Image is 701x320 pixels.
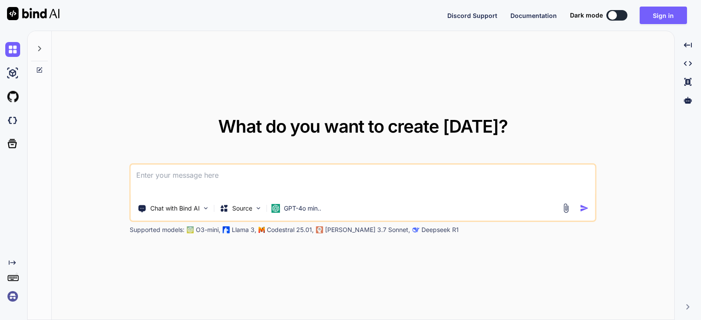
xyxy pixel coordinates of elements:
img: GPT-4 [187,226,194,233]
p: Supported models: [130,225,184,234]
p: Source [232,204,252,213]
img: Bind AI [7,7,60,20]
img: Llama2 [223,226,230,233]
img: ai-studio [5,66,20,81]
img: signin [5,289,20,304]
p: Llama 3, [232,225,256,234]
img: claude [316,226,323,233]
span: Documentation [510,12,557,19]
img: githubLight [5,89,20,104]
span: What do you want to create [DATE]? [218,116,508,137]
button: Sign in [640,7,687,24]
p: Deepseek R1 [421,225,459,234]
p: O3-mini, [196,225,220,234]
img: icon [580,204,589,213]
span: Dark mode [570,11,603,20]
img: darkCloudIdeIcon [5,113,20,128]
button: Documentation [510,11,557,20]
img: attachment [561,203,571,213]
img: Pick Models [255,204,262,212]
button: Discord Support [447,11,497,20]
p: GPT-4o min.. [284,204,321,213]
img: GPT-4o mini [272,204,280,213]
p: [PERSON_NAME] 3.7 Sonnet, [325,225,410,234]
p: Chat with Bind AI [150,204,200,213]
img: claude [413,226,420,233]
p: Codestral 25.01, [267,225,314,234]
span: Discord Support [447,12,497,19]
img: Mistral-AI [259,227,265,233]
img: chat [5,42,20,57]
img: Pick Tools [202,204,210,212]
